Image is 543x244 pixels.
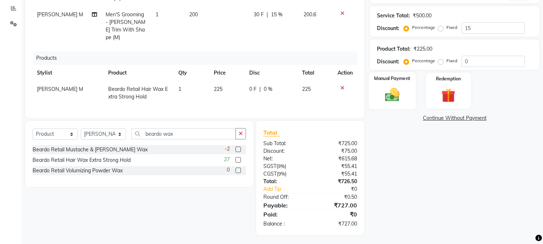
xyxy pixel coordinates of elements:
[267,11,268,18] span: |
[258,201,310,210] div: Payable:
[245,65,298,81] th: Disc
[249,85,256,93] span: 0 F
[225,145,230,153] span: -2
[178,86,181,92] span: 1
[377,25,399,32] div: Discount:
[446,24,457,31] label: Fixed
[413,12,432,20] div: ₹500.00
[37,11,83,18] span: [PERSON_NAME] M
[310,201,363,210] div: ₹727.00
[263,171,277,177] span: CGST
[174,65,209,81] th: Qty
[224,156,230,163] span: 27
[33,167,123,174] div: Beardo Retail Volumizing Powder Wax
[258,210,310,219] div: Paid:
[214,86,222,92] span: 225
[271,11,283,18] span: 15 %
[209,65,245,81] th: Price
[258,140,310,147] div: Sub Total:
[381,87,404,104] img: _cash.svg
[258,193,310,201] div: Round Off:
[263,163,276,169] span: SGST
[33,146,148,153] div: Beardo Retail Mustache & [PERSON_NAME] Wax
[108,86,168,100] span: Beardo Retail Hair Wax Extra Strong Hold
[333,65,357,81] th: Action
[310,140,363,147] div: ₹725.00
[278,171,285,177] span: 9%
[377,12,410,20] div: Service Total:
[189,11,198,18] span: 200
[258,170,310,178] div: ( )
[37,86,83,92] span: [PERSON_NAME] M
[436,76,461,82] label: Redemption
[33,51,362,65] div: Products
[377,58,399,66] div: Discount:
[298,65,333,81] th: Total
[310,170,363,178] div: ₹55.41
[227,166,230,174] span: 0
[413,45,432,53] div: ₹225.00
[258,155,310,163] div: Net:
[310,163,363,170] div: ₹55.41
[304,11,317,18] span: 200.6
[258,185,319,193] a: Add Tip
[412,24,435,31] label: Percentage
[258,163,310,170] div: ( )
[264,85,272,93] span: 0 %
[446,58,457,64] label: Fixed
[310,193,363,201] div: ₹0.50
[310,210,363,219] div: ₹0
[310,220,363,228] div: ₹727.00
[33,65,104,81] th: Stylist
[310,155,363,163] div: ₹615.68
[33,156,131,164] div: Beardo Retail Hair Wax Extra Strong Hold
[131,128,236,139] input: Search or Scan
[310,147,363,155] div: ₹75.00
[259,85,261,93] span: |
[319,185,363,193] div: ₹0
[258,220,310,228] div: Balance :
[104,65,174,81] th: Product
[377,45,411,53] div: Product Total:
[254,11,264,18] span: 30 F
[310,178,363,185] div: ₹726.50
[258,147,310,155] div: Discount:
[263,129,280,136] span: Total
[437,87,460,104] img: _gift.svg
[278,163,285,169] span: 9%
[412,58,435,64] label: Percentage
[106,11,145,41] span: Men'S Grooming - [PERSON_NAME] Trim With Shape (M)
[374,75,411,82] label: Manual Payment
[302,86,311,92] span: 225
[156,11,159,18] span: 1
[258,178,310,185] div: Total:
[371,114,538,122] a: Continue Without Payment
